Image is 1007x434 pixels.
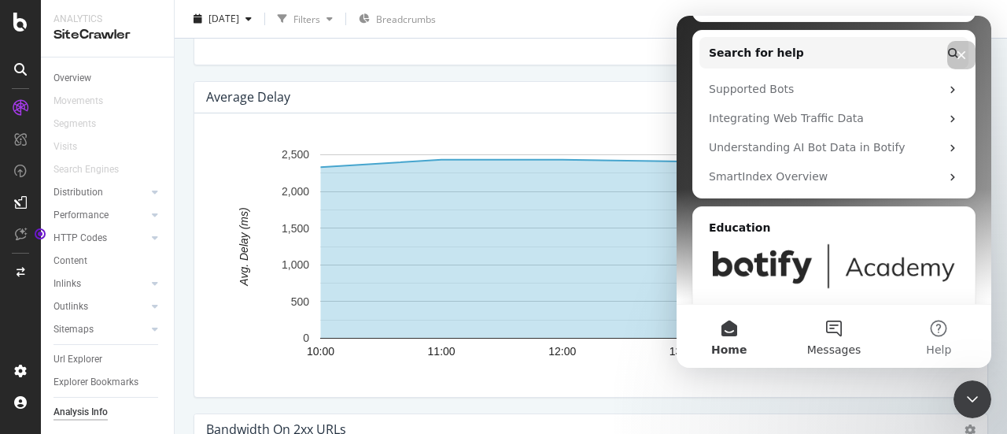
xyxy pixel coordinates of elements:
div: Outlinks [53,299,88,315]
div: Analysis Info [53,404,108,421]
text: 2,000 [282,185,309,198]
div: Search Engines [53,161,119,178]
a: Sitemaps [53,321,147,338]
span: 2025 Sep. 25th [208,12,239,25]
text: 2,500 [282,148,309,161]
button: [DATE] [187,6,258,32]
svg: A chart. [207,139,963,384]
a: HTTP Codes [53,230,147,247]
div: Movements [53,93,103,109]
text: 12:00 [548,345,576,358]
button: Filters [271,6,339,32]
a: Movements [53,93,119,109]
a: Content [53,253,163,269]
div: Url Explorer [53,351,102,368]
div: Analytics [53,13,161,26]
a: Outlinks [53,299,147,315]
div: Sitemaps [53,321,94,338]
a: Distribution [53,184,147,201]
a: Performance [53,207,147,224]
div: Performance [53,207,109,224]
div: Segments [53,116,96,132]
div: Explorer Bookmarks [53,374,138,391]
a: Analysis Info [53,404,163,421]
a: Overview [53,70,163,87]
div: Inlinks [53,276,81,292]
div: Distribution [53,184,103,201]
div: Tooltip anchor [33,227,47,241]
text: 1,500 [282,222,309,235]
a: Visits [53,139,93,155]
div: Overview [53,70,91,87]
div: Content [53,253,87,269]
div: Filters [293,12,320,25]
text: 1,000 [282,258,309,271]
h4: Average Delay [206,87,290,108]
a: Segments [53,116,112,132]
a: Explorer Bookmarks [53,374,163,391]
div: HTTP Codes [53,230,107,247]
text: 11:00 [428,345,456,358]
text: 0 [303,332,309,344]
text: 13:00 [669,345,697,358]
text: Avg. Delay (ms) [238,207,250,286]
span: Breadcrumbs [376,13,436,26]
iframe: Intercom live chat [954,380,991,418]
a: Inlinks [53,276,147,292]
text: 500 [291,295,310,308]
a: Search Engines [53,161,135,178]
iframe: Intercom live chat [677,16,991,368]
a: Url Explorer [53,351,163,368]
div: SiteCrawler [53,26,161,44]
text: 10:00 [307,345,334,358]
button: Breadcrumbs [352,6,442,32]
div: Visits [53,139,77,155]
